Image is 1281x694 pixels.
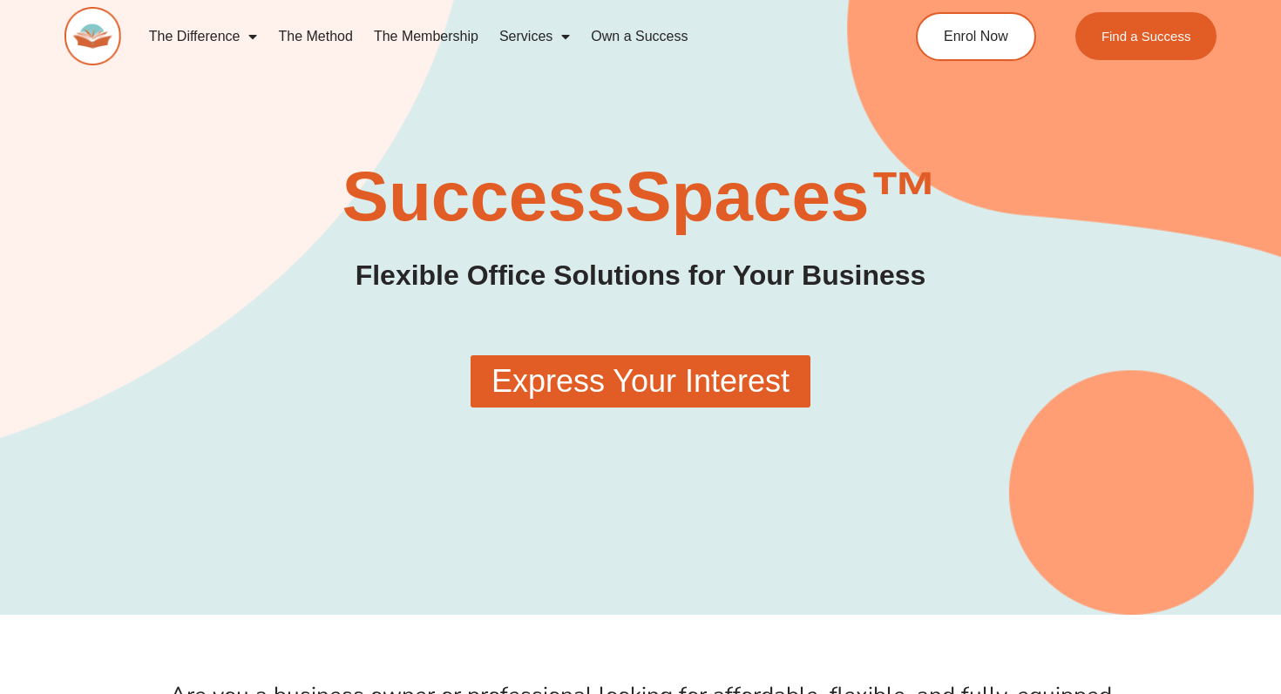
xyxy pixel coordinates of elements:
[1075,12,1217,60] a: Find a Success
[139,17,851,57] nav: Menu
[268,17,363,57] a: The Method
[471,355,810,408] a: Express Your Interest
[580,17,698,57] a: Own a Success
[307,258,975,294] h2: Flexible Office Solutions for Your Business
[307,162,975,232] h1: SuccessSpaces™
[363,17,489,57] a: The Membership
[139,17,268,57] a: The Difference
[916,12,1036,61] a: Enrol Now
[944,30,1008,44] span: Enrol Now
[1101,30,1191,43] span: Find a Success
[491,366,790,397] span: Express Your Interest
[489,17,580,57] a: Services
